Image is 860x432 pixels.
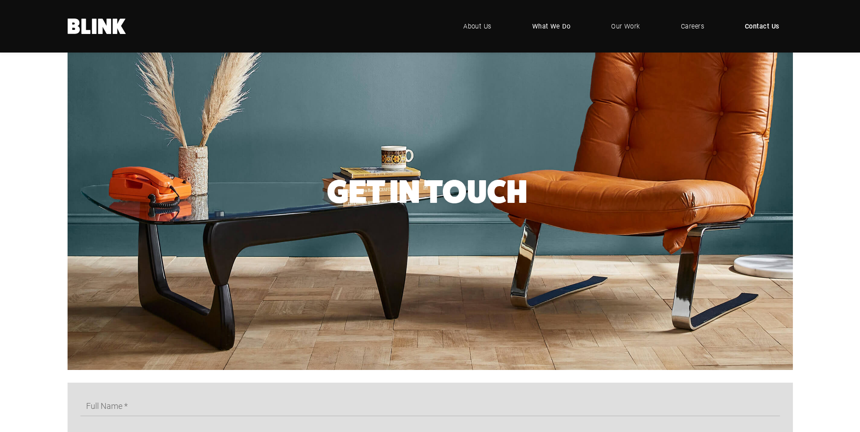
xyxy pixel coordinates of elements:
[745,21,779,31] span: Contact Us
[327,178,527,206] h2: Get In Touch
[68,19,126,34] a: Home
[667,13,718,40] a: Careers
[463,21,491,31] span: About Us
[61,14,793,370] li: 1 of 1
[80,395,780,416] input: Full Name *
[611,21,640,31] span: Our Work
[598,13,654,40] a: Our Work
[681,21,704,31] span: Careers
[532,21,571,31] span: What We Do
[68,14,793,370] img: Contact Us
[450,13,505,40] a: About Us
[731,13,793,40] a: Contact Us
[519,13,584,40] a: What We Do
